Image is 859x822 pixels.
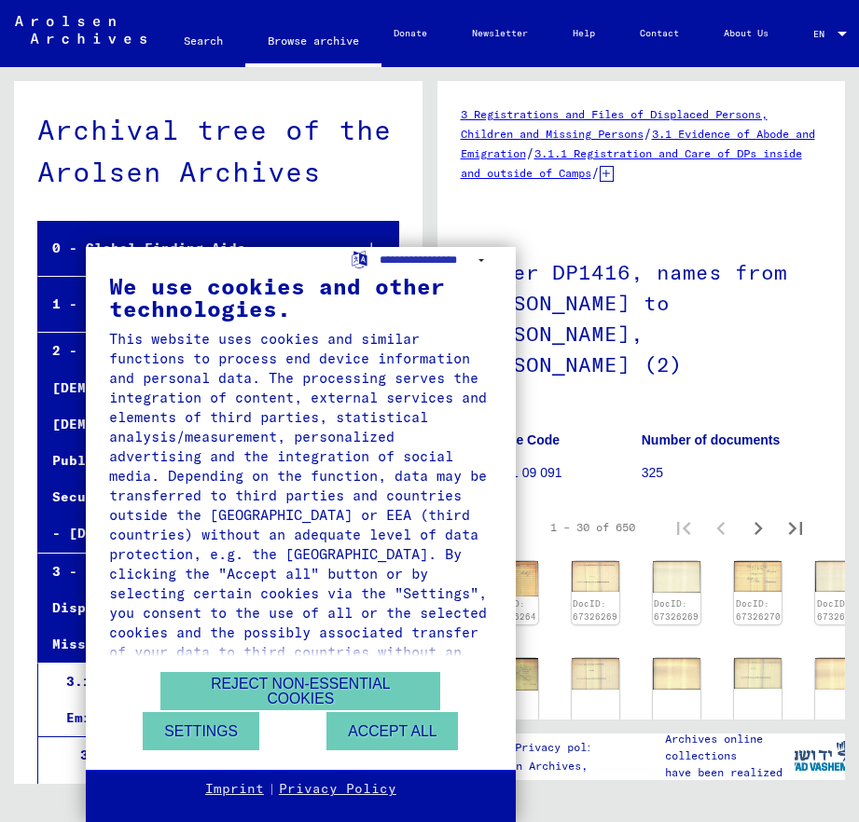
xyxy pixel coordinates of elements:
a: Privacy Policy [279,780,396,799]
button: Accept all [326,712,458,750]
div: We use cookies and other technologies. [109,275,492,320]
button: Settings [143,712,259,750]
button: Reject non-essential cookies [160,672,440,710]
a: Imprint [205,780,264,799]
div: This website uses cookies and similar functions to process end device information and personal da... [109,329,492,681]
